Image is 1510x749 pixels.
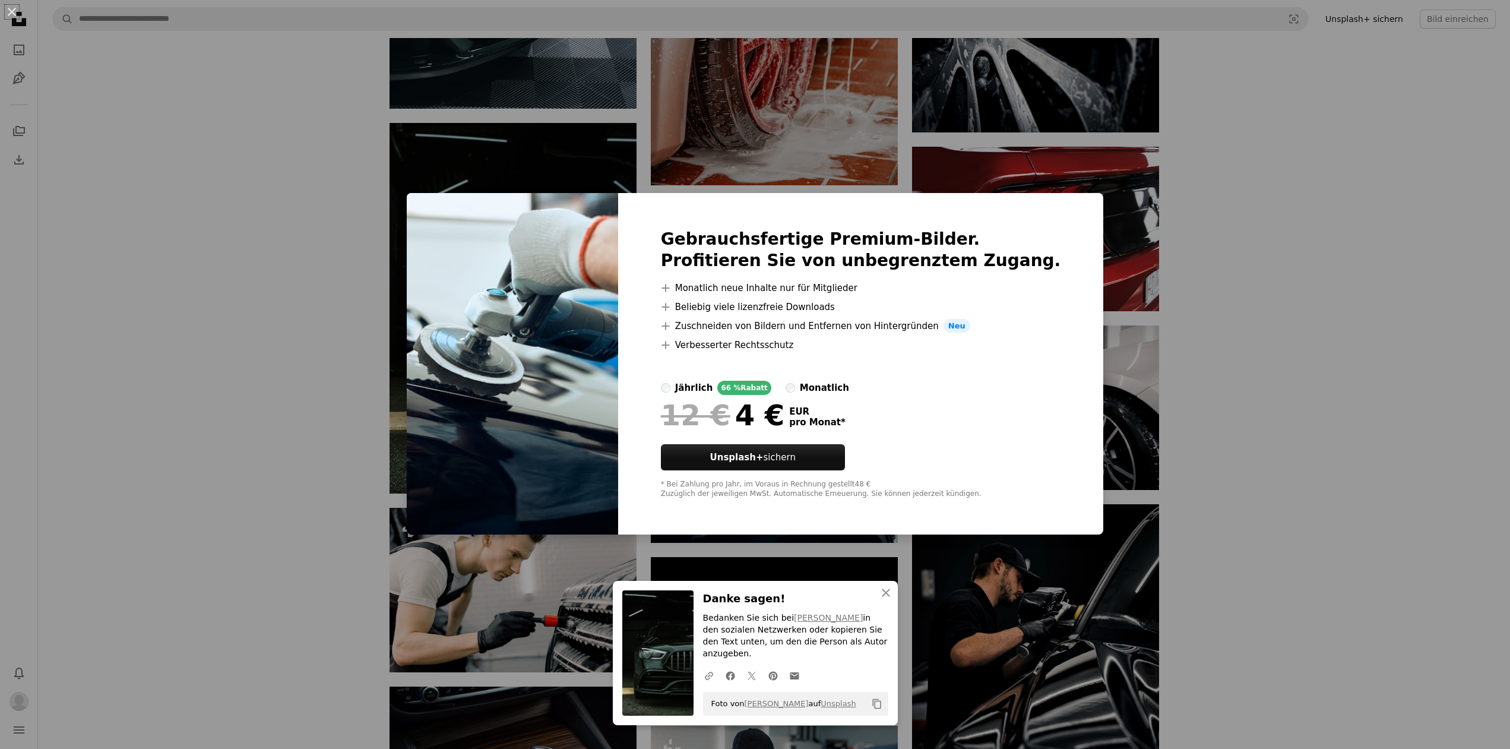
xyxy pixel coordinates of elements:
[786,383,795,393] input: monatlich
[944,319,970,333] span: Neu
[661,229,1061,271] h2: Gebrauchsfertige Premium-Bilder. Profitieren Sie von unbegrenztem Zugang.
[705,694,856,713] span: Foto von auf
[867,694,887,714] button: In die Zwischenablage kopieren
[800,381,849,395] div: monatlich
[720,663,741,687] a: Auf Facebook teilen
[741,663,762,687] a: Auf Twitter teilen
[661,319,1061,333] li: Zuschneiden von Bildern und Entfernen von Hintergründen
[821,699,856,708] a: Unsplash
[794,613,863,622] a: [PERSON_NAME]
[661,281,1061,295] li: Monatlich neue Inhalte nur für Mitglieder
[710,452,764,463] strong: Unsplash+
[789,417,846,428] span: pro Monat *
[661,338,1061,352] li: Verbesserter Rechtsschutz
[661,300,1061,314] li: Beliebig viele lizenzfreie Downloads
[661,444,845,470] a: Unsplash+sichern
[745,699,809,708] a: [PERSON_NAME]
[717,381,771,395] div: 66 % Rabatt
[661,400,784,431] div: 4 €
[675,381,713,395] div: jährlich
[703,612,888,660] p: Bedanken Sie sich bei in den sozialen Netzwerken oder kopieren Sie den Text unten, um den die Per...
[407,193,618,535] img: premium_photo-1664301554245-2727ff96dc8e
[661,383,670,393] input: jährlich66 %Rabatt
[789,406,846,417] span: EUR
[762,663,784,687] a: Auf Pinterest teilen
[784,663,805,687] a: Via E-Mail teilen teilen
[661,480,1061,499] div: * Bei Zahlung pro Jahr, im Voraus in Rechnung gestellt 48 € Zuzüglich der jeweiligen MwSt. Automa...
[661,400,730,431] span: 12 €
[703,590,888,608] h3: Danke sagen!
